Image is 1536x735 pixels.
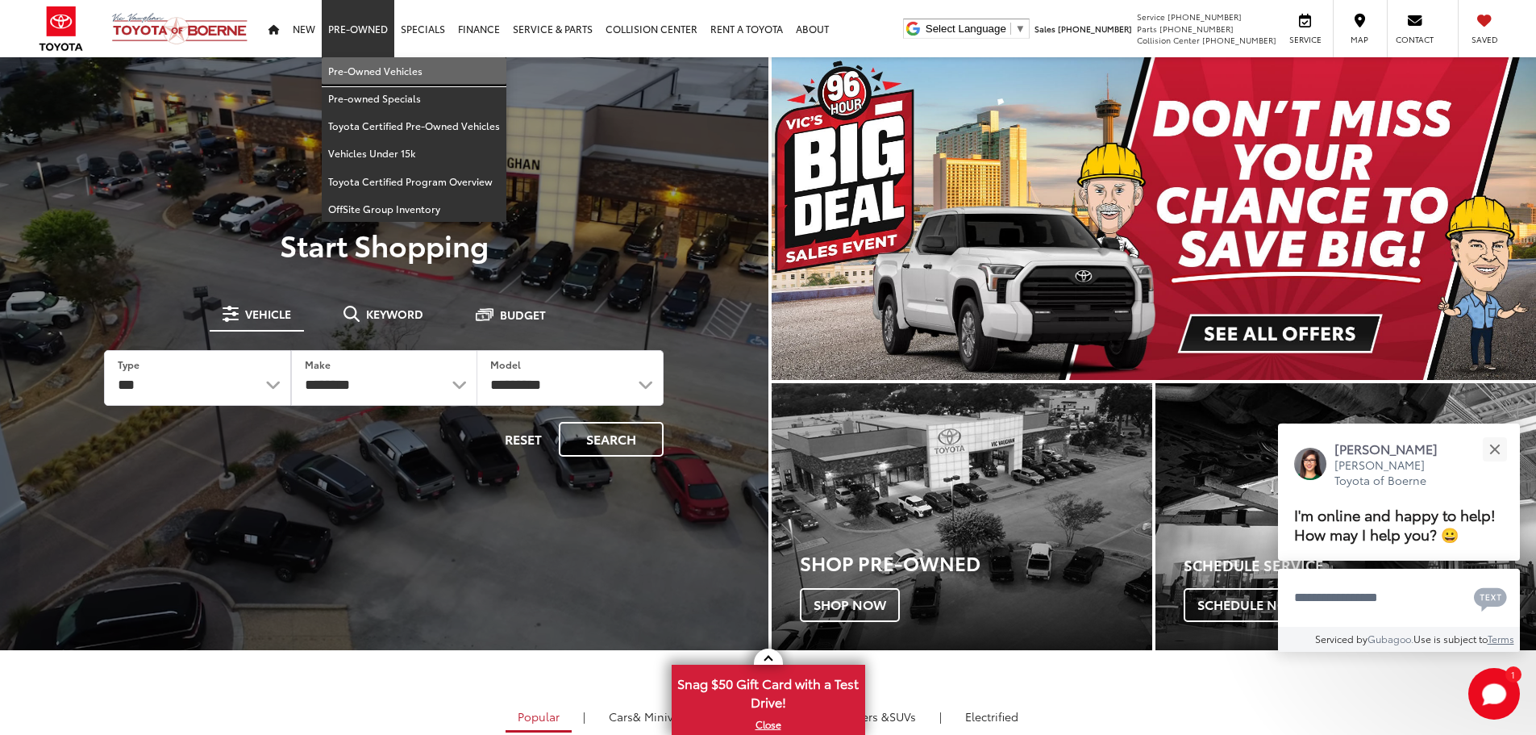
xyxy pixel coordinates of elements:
span: [PHONE_NUMBER] [1058,23,1132,35]
label: Model [490,357,521,371]
span: & Minivan [633,708,687,725]
p: Start Shopping [68,228,701,261]
a: SUVs [806,703,928,730]
a: Select Language​ [926,23,1026,35]
button: Chat with SMS [1469,579,1512,616]
svg: Text [1474,586,1507,612]
svg: Start Chat [1468,668,1520,720]
a: Vehicles Under 15k [322,140,506,167]
div: Toyota [772,383,1152,650]
span: Saved [1467,34,1502,45]
div: Toyota [1155,383,1536,650]
span: Budget [500,309,546,320]
li: | [935,708,946,725]
a: Pre-owned Specials [322,85,506,112]
img: Vic Vaughan Toyota of Boerne [111,12,248,45]
button: Search [559,422,664,457]
a: Popular [506,703,572,733]
label: Make [305,357,331,371]
span: ​ [1010,23,1011,35]
div: Close[PERSON_NAME][PERSON_NAME] Toyota of BoerneI'm online and happy to help! How may I help you?... [1278,424,1520,652]
span: Snag $50 Gift Card with a Test Drive! [673,666,864,716]
span: I'm online and happy to help! How may I help you? 😀 [1294,503,1496,545]
label: Type [118,357,139,371]
span: [PHONE_NUMBER] [1168,10,1242,23]
a: Schedule Service Schedule Now [1155,383,1536,650]
a: Electrified [953,703,1030,730]
span: Keyword [366,308,423,319]
a: OffSite Group Inventory [322,195,506,222]
li: | [579,708,589,725]
span: Sales [1034,23,1055,35]
span: Map [1342,34,1377,45]
span: Collision Center [1137,34,1200,46]
a: Terms [1488,632,1514,645]
a: Shop Pre-Owned Shop Now [772,383,1152,650]
span: Service [1287,34,1323,45]
a: Pre-Owned Vehicles [322,57,506,85]
p: [PERSON_NAME] Toyota of Boerne [1334,457,1454,489]
span: Contact [1396,34,1434,45]
span: Schedule Now [1184,588,1314,622]
a: Cars [597,703,699,730]
span: 1 [1511,670,1515,678]
span: [PHONE_NUMBER] [1202,34,1276,46]
span: Vehicle [245,308,291,319]
span: ▼ [1015,23,1026,35]
a: Gubagoo. [1367,632,1413,645]
span: Serviced by [1315,632,1367,645]
span: [PHONE_NUMBER] [1159,23,1234,35]
span: Select Language [926,23,1006,35]
button: Reset [491,422,556,457]
span: Shop Now [800,588,900,622]
a: Toyota Certified Pre-Owned Vehicles [322,112,506,140]
span: Use is subject to [1413,632,1488,645]
a: Toyota Certified Program Overview [322,168,506,195]
h4: Schedule Service [1184,558,1536,574]
h3: Shop Pre-Owned [800,552,1152,573]
button: Toggle Chat Window [1468,668,1520,720]
p: [PERSON_NAME] [1334,440,1454,457]
span: Parts [1137,23,1157,35]
span: Service [1137,10,1165,23]
button: Close [1477,432,1512,466]
textarea: Type your message [1278,569,1520,627]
